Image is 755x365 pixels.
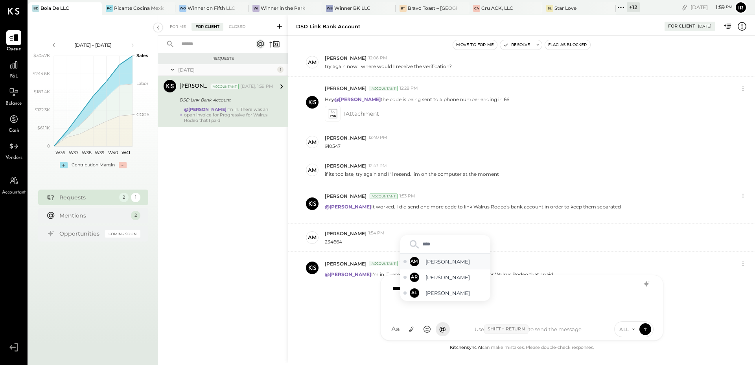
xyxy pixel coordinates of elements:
[326,5,333,12] div: WB
[37,125,50,131] text: $61.1K
[59,194,115,201] div: Requests
[69,150,78,155] text: W37
[7,46,21,53] span: Queue
[131,193,140,202] div: 1
[500,40,533,50] button: Resolve
[72,162,115,168] div: Contribution Margin
[368,55,387,61] span: 12:06 PM
[325,63,452,70] p: try again now. where would I receive the verification?
[370,261,398,266] div: Accountant
[6,155,22,162] span: Vendors
[325,162,366,169] span: [PERSON_NAME]
[6,100,22,107] span: Balance
[325,260,366,267] span: [PERSON_NAME]
[60,42,127,48] div: [DATE] - [DATE]
[308,234,317,241] div: AM
[211,84,239,89] div: Accountant
[698,24,711,29] div: [DATE]
[400,193,415,199] span: 1:53 PM
[60,162,68,168] div: +
[545,40,590,50] button: Flag as Blocker
[481,5,513,11] div: Cru ACK, LLC
[619,326,629,333] span: ALL
[41,5,69,11] div: Boia De LLC
[277,66,284,73] div: 1
[136,81,148,86] text: Labor
[691,4,733,11] div: [DATE]
[179,96,271,104] div: DSD Link Bank Account
[179,83,209,90] div: [PERSON_NAME]
[184,107,226,112] strong: @[PERSON_NAME]
[325,204,371,210] strong: @[PERSON_NAME]
[55,150,65,155] text: W36
[396,325,400,333] span: a
[34,89,50,94] text: $183.4K
[334,96,381,102] strong: @[PERSON_NAME]
[668,23,695,29] div: For Client
[59,230,101,238] div: Opportunities
[179,5,186,12] div: Wo
[325,171,499,177] p: if its too late, try again and I'll resend. im on the computer at the moment
[450,324,607,334] div: Use to send the message
[252,5,260,12] div: Wi
[400,5,407,12] div: BT
[308,59,317,66] div: AM
[0,173,27,196] a: Accountant
[178,66,275,73] div: [DATE]
[425,274,487,281] span: [PERSON_NAME]
[184,107,273,123] div: I'm in. There was an open invoice for Progressive for Walrus Rodeo that I paid
[344,106,379,122] span: 1 Attachment
[425,258,487,265] span: [PERSON_NAME]
[325,230,366,237] span: [PERSON_NAME]
[334,5,370,11] div: Winner BK LLC
[368,230,385,236] span: 1:54 PM
[166,23,190,31] div: For Me
[325,271,371,277] strong: @[PERSON_NAME]
[325,238,342,245] p: 234664
[473,5,480,12] div: CA
[131,211,140,220] div: 2
[425,289,487,297] span: [PERSON_NAME]
[735,1,747,14] button: Ir
[325,96,509,103] p: Hey the code is being sent to a phone number ending in 66
[192,23,223,31] div: For Client
[439,325,446,333] span: @
[0,30,27,53] a: Queue
[308,166,317,174] div: AM
[0,85,27,107] a: Balance
[325,143,341,149] p: 910547
[119,162,127,168] div: -
[546,5,553,12] div: SL
[325,203,621,217] p: It worked. I did send one more code to link Walrus Rodeo's bank account in order to keep them sep...
[0,57,27,80] a: P&L
[325,55,366,61] span: [PERSON_NAME]
[9,73,18,80] span: P&L
[627,2,640,12] div: + 12
[484,324,528,334] span: Shift + Return
[240,83,273,90] div: [DATE], 1:59 PM
[400,269,490,285] div: Select Alex Racioppi - Offline
[411,258,418,265] span: AM
[370,194,398,199] div: Accountant
[325,85,366,92] span: [PERSON_NAME]
[114,5,164,11] div: Picante Cocina Mexicana Rest
[453,40,497,50] button: Move to for me
[370,86,398,91] div: Accountant
[681,3,689,11] div: copy link
[400,260,416,267] span: 1:59 PM
[59,212,127,219] div: Mentions
[32,5,39,12] div: BD
[0,112,27,135] a: Cash
[308,138,317,146] div: AM
[325,135,366,141] span: [PERSON_NAME]
[400,285,490,301] div: Select Alex Lareo - Offline
[325,271,553,278] p: I'm in. There was an open invoice for Progressive for Walrus Rodeo that I paid
[389,322,403,336] button: Aa
[411,290,418,296] span: AL
[188,5,235,11] div: Winner on Fifth LLC
[2,189,26,196] span: Accountant
[33,53,50,58] text: $305.7K
[47,143,50,149] text: 0
[400,85,418,92] span: 12:28 PM
[411,274,418,280] span: AR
